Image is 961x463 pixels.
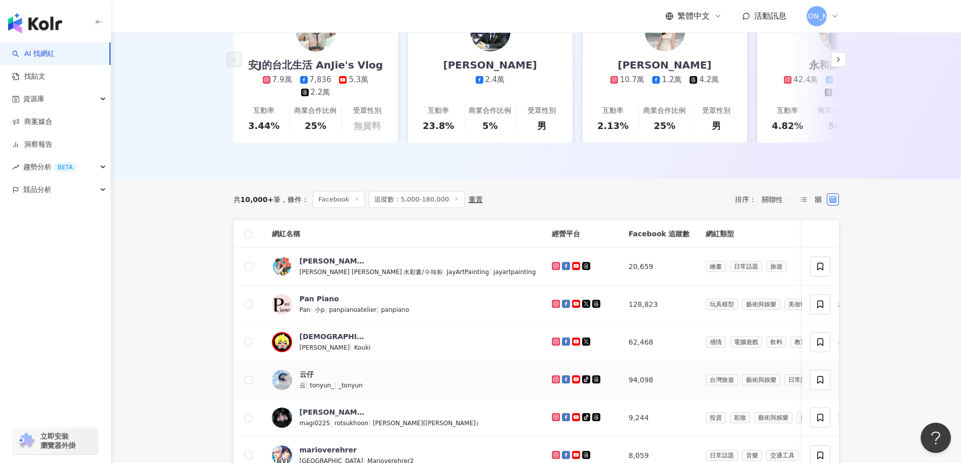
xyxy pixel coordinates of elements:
div: 50% [828,119,850,132]
div: 云仔 [300,369,314,379]
div: [PERSON_NAME] [433,58,547,72]
span: 美妝時尚 [797,412,829,423]
div: 男 [537,119,546,132]
div: 互動率 [602,106,624,116]
div: 5% [482,119,498,132]
div: 25% [654,119,675,132]
span: | [330,419,334,427]
span: 趨勢分析 [23,156,77,178]
div: marioverehrer [300,445,357,455]
span: panpiano [381,306,409,313]
a: KOL Avatar[PERSON_NAME]magi0225|rotsukhoon|[PERSON_NAME]([PERSON_NAME]） [272,407,536,428]
span: 競品分析 [23,178,51,201]
span: [PERSON_NAME] [PERSON_NAME] 水彩畫/수채화 [300,269,442,276]
span: 活動訊息 [754,11,786,21]
a: 商案媒合 [12,117,52,127]
div: 互動率 [777,106,798,116]
div: 10.7萬 [620,75,644,85]
span: 日常話題 [784,374,817,385]
div: 4.82% [772,119,803,132]
span: 飲料 [766,337,786,348]
span: Pan [300,306,311,313]
div: 互動率 [253,106,274,116]
div: 永和超級阿公 [799,58,880,72]
span: 日常話題 [730,261,762,272]
img: logo [8,13,62,33]
div: 安J的台北生活 AnJie's Vlog [238,58,393,72]
td: 9,244 [620,399,698,437]
span: | [368,419,373,427]
img: KOL Avatar [272,370,292,390]
iframe: Help Scout Beacon - Open [921,423,951,453]
div: 受眾性別 [353,106,381,116]
span: rise [12,164,19,171]
span: 旅遊 [766,261,786,272]
td: 94,098 [620,361,698,399]
a: [PERSON_NAME]2.4萬互動率23.8%商業合作比例5%受眾性別男 [408,30,573,143]
span: 音樂 [742,450,762,461]
div: 25% [305,119,326,132]
div: 4.2萬 [699,75,719,85]
div: 3.44% [248,119,279,132]
span: JayArtPainting [446,269,489,276]
span: | [489,268,493,276]
span: 投資 [706,412,726,423]
span: 追蹤數：5,000-180,000 [369,191,465,208]
div: 排序： [735,191,798,208]
span: [PERSON_NAME] [300,344,350,351]
span: 交通工具 [766,450,799,461]
span: 彩妝 [730,412,750,423]
span: | [310,305,315,313]
div: 商業合作比例 [818,106,860,116]
div: 7.9萬 [272,75,292,85]
span: 日常話題 [706,450,738,461]
div: 5.3萬 [349,75,368,85]
span: panpianoatelier [329,306,376,313]
div: BETA [53,162,77,172]
div: 4.5萬 [835,75,855,85]
th: 經營平台 [544,220,620,248]
span: 藝術與娛樂 [754,412,793,423]
img: KOL Avatar [272,294,292,314]
span: 立即安裝 瀏覽器外掛 [40,432,76,450]
div: [PERSON_NAME] [PERSON_NAME] Painting [300,256,365,266]
span: | [325,305,329,313]
a: KOL AvatarPan PianoPan|小p|panpianoatelier|panpiano [272,294,536,315]
a: 永和超級阿公42.4萬4.5萬1,7708.5萬互動率4.82%商業合作比例50%受眾性別女 [757,30,922,143]
span: tonyun_ [310,382,334,389]
td: 20,659 [620,248,698,286]
a: KOL Avatar[DEMOGRAPHIC_DATA][PERSON_NAME]|Kouki [272,332,536,353]
div: 2.4萬 [485,75,505,85]
span: 條件 ： [280,195,309,204]
span: rotsukhoon [334,420,368,427]
div: 商業合作比例 [469,106,511,116]
a: 找貼文 [12,72,45,82]
span: 感情 [706,337,726,348]
div: 受眾性別 [702,106,730,116]
th: 網紅名稱 [264,220,544,248]
span: 繁體中文 [677,11,710,22]
div: 商業合作比例 [643,106,686,116]
span: 台灣旅遊 [706,374,738,385]
div: 2.2萬 [311,87,330,98]
a: KOL Avatar云仔云|tonyun_|_tonyun [272,369,536,390]
div: 受眾性別 [528,106,556,116]
span: | [442,268,447,276]
img: KOL Avatar [272,332,292,352]
a: chrome extension立即安裝 瀏覽器外掛 [13,427,98,454]
span: 小p [315,306,325,313]
div: 男 [712,119,721,132]
div: [PERSON_NAME] [608,58,722,72]
span: magi0225 [300,420,330,427]
span: | [306,381,310,389]
span: 藝術與娛樂 [742,299,780,310]
span: [PERSON_NAME] [787,11,845,22]
div: 共 筆 [234,195,281,204]
span: jayartpainting [493,269,536,276]
span: 資源庫 [23,88,44,110]
div: 2.13% [597,119,629,132]
td: 128,823 [620,286,698,323]
div: 42.4萬 [794,75,818,85]
img: chrome extension [16,433,36,449]
span: 教育與學習 [790,337,829,348]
